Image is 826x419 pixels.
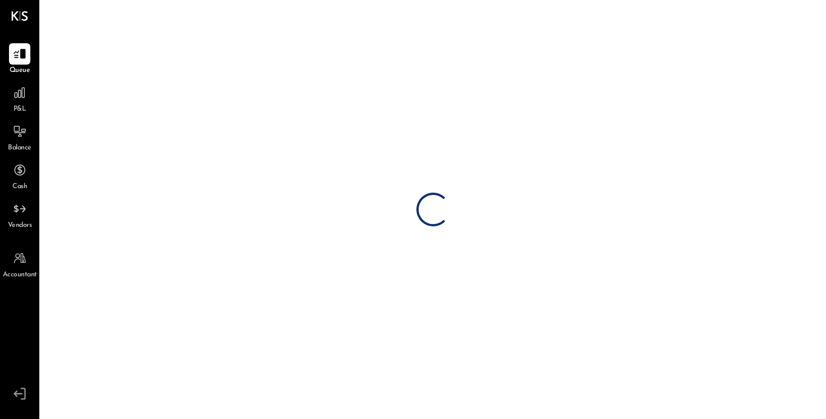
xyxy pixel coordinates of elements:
[1,121,39,153] a: Balance
[10,66,30,76] span: Queue
[8,143,31,153] span: Balance
[12,182,27,192] span: Cash
[1,198,39,231] a: Vendors
[13,104,26,115] span: P&L
[1,43,39,76] a: Queue
[3,270,37,280] span: Accountant
[1,160,39,192] a: Cash
[8,221,32,231] span: Vendors
[1,82,39,115] a: P&L
[1,248,39,280] a: Accountant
